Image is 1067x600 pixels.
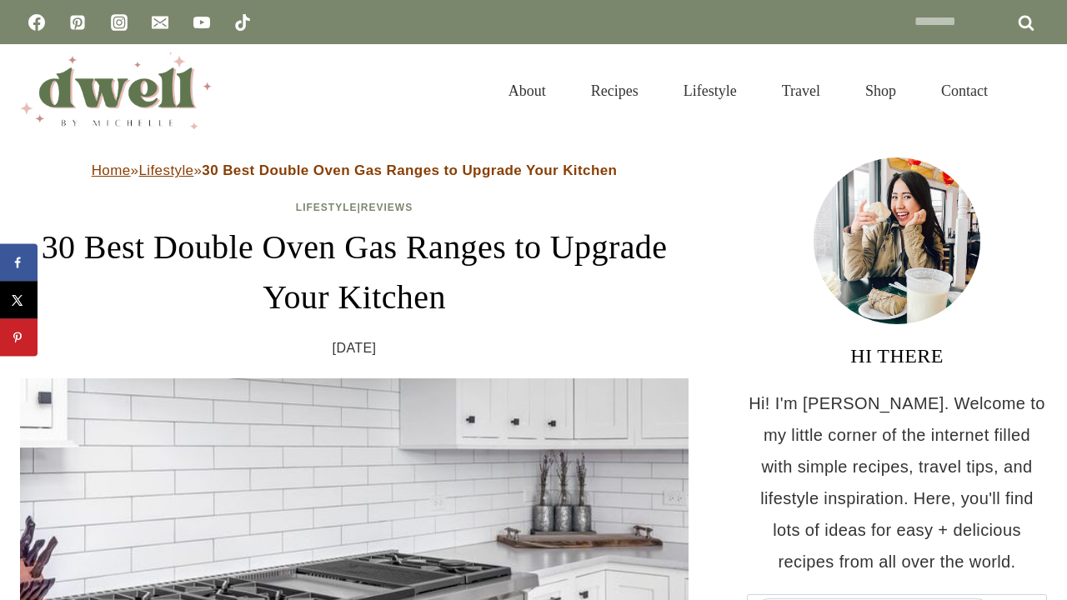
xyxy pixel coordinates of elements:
a: YouTube [185,6,218,39]
a: Recipes [569,62,661,120]
span: » » [92,162,618,178]
a: Instagram [103,6,136,39]
a: Lifestyle [138,162,193,178]
a: Shop [843,62,919,120]
button: View Search Form [1019,77,1047,105]
a: Facebook [20,6,53,39]
h1: 30 Best Double Oven Gas Ranges to Upgrade Your Kitchen [20,222,689,322]
h3: HI THERE [747,341,1047,371]
a: Email [143,6,177,39]
a: About [486,62,569,120]
a: Travel [759,62,843,120]
img: DWELL by michelle [20,52,212,129]
nav: Primary Navigation [486,62,1010,120]
a: Reviews [361,202,413,213]
span: | [296,202,413,213]
a: Pinterest [61,6,94,39]
a: Contact [919,62,1010,120]
strong: 30 Best Double Oven Gas Ranges to Upgrade Your Kitchen [202,162,617,178]
a: TikTok [226,6,259,39]
a: Lifestyle [661,62,759,120]
a: Lifestyle [296,202,358,213]
a: Home [92,162,131,178]
time: [DATE] [333,336,377,361]
p: Hi! I'm [PERSON_NAME]. Welcome to my little corner of the internet filled with simple recipes, tr... [747,387,1047,577]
